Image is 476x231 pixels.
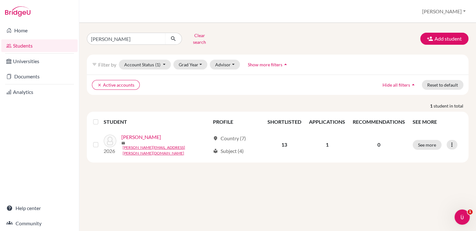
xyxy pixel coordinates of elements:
[92,62,97,67] i: filter_list
[92,80,140,90] button: clearActive accounts
[121,141,125,145] span: mail
[87,33,165,45] input: Find student by name...
[1,86,78,98] a: Analytics
[98,62,116,68] span: Filter by
[119,60,171,69] button: Account Status(1)
[410,82,416,88] i: arrow_drop_up
[467,209,473,214] span: 1
[383,82,410,88] span: Hide all filters
[1,202,78,214] a: Help center
[121,133,161,141] a: [PERSON_NAME]
[155,62,160,67] span: (1)
[377,80,422,90] button: Hide all filtersarrow_drop_up
[353,141,405,148] p: 0
[210,60,240,69] button: Advisor
[264,129,305,160] td: 13
[213,136,218,141] span: location_on
[1,39,78,52] a: Students
[419,5,468,17] button: [PERSON_NAME]
[420,33,468,45] button: Add student
[104,147,116,155] p: 2026
[349,114,409,129] th: RECOMMENDATIONS
[209,114,264,129] th: PROFILE
[248,62,282,67] span: Show more filters
[1,217,78,230] a: Community
[104,135,116,147] img: Taylor, Jed
[305,114,349,129] th: APPLICATIONS
[97,83,102,87] i: clear
[213,135,246,142] div: Country (7)
[264,114,305,129] th: SHORTLISTED
[282,61,289,68] i: arrow_drop_up
[430,102,434,109] strong: 1
[1,55,78,68] a: Universities
[104,114,209,129] th: STUDENT
[305,129,349,160] td: 1
[454,209,470,225] iframe: Intercom live chat
[1,24,78,37] a: Home
[123,145,210,156] a: [PERSON_NAME][EMAIL_ADDRESS][PERSON_NAME][DOMAIN_NAME]
[1,70,78,83] a: Documents
[213,148,218,154] span: local_library
[242,60,294,69] button: Show more filtersarrow_drop_up
[173,60,208,69] button: Grad Year
[434,102,468,109] span: student in total
[182,30,217,47] button: Clear search
[413,140,441,150] button: See more
[213,147,244,155] div: Subject (4)
[422,80,463,90] button: Reset to default
[409,114,466,129] th: SEE MORE
[5,6,30,16] img: Bridge-U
